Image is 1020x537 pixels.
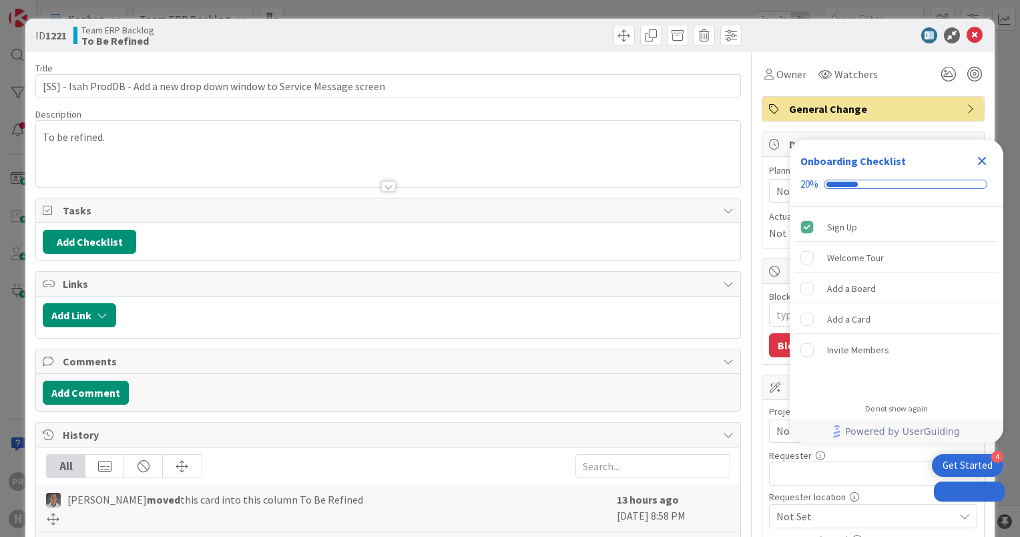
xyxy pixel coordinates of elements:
span: Team ERP Backlog [81,25,154,35]
div: Invite Members [827,342,889,358]
button: Add Checklist [43,230,136,254]
img: PS [46,493,61,508]
div: Requester location [769,492,977,502]
span: [PERSON_NAME] this card into this column To Be Refined [67,492,363,508]
div: Open Get Started checklist, remaining modules: 4 [932,454,1003,477]
div: Project [769,407,977,416]
span: ID [35,27,67,43]
div: Close Checklist [971,150,993,172]
input: type card name here... [35,74,741,98]
b: 13 hours ago [617,493,679,506]
span: Not Set [776,183,812,199]
span: General Change [789,101,960,117]
div: [DATE] 8:58 PM [617,492,730,525]
div: Checklist Container [790,140,1003,443]
div: Invite Members is incomplete. [795,335,998,365]
span: Dates [789,136,960,152]
span: Actual Dates [769,210,977,224]
span: Links [63,276,716,292]
div: Add a Card [827,311,870,327]
button: Block [769,333,814,357]
span: Powered by UserGuiding [845,423,960,439]
input: Search... [575,454,730,478]
span: Not Set [776,507,947,526]
span: History [63,427,716,443]
div: Sign Up is complete. [795,212,998,242]
div: Footer [790,419,1003,443]
b: To Be Refined [81,35,154,46]
div: Onboarding Checklist [800,153,906,169]
div: Add a Card is incomplete. [795,305,998,334]
button: Add Comment [43,381,129,405]
div: All [47,455,85,478]
span: Comments [63,353,716,369]
div: Checklist items [790,207,1003,395]
b: 1221 [45,29,67,42]
div: Get Started [943,459,993,472]
div: Welcome Tour is incomplete. [795,243,998,273]
span: Planned Dates [769,164,977,178]
span: Description [35,108,81,120]
span: Not Started Yet [769,225,840,241]
div: 4 [991,451,1003,463]
span: Owner [776,66,806,82]
div: Sign Up [827,219,857,235]
b: moved [147,493,180,506]
div: 20% [800,178,818,190]
div: Welcome Tour [827,250,884,266]
div: Add a Board is incomplete. [795,274,998,303]
label: Title [35,62,53,74]
p: To be refined. [43,130,734,145]
div: Checklist progress: 20% [800,178,993,190]
button: Add Link [43,303,116,327]
label: Requester [769,450,812,462]
div: Do not show again [865,403,928,414]
a: Powered by UserGuiding [796,419,997,443]
span: Custom Fields [789,379,960,395]
label: Blocked Reason [769,291,834,303]
span: Block [789,263,960,279]
span: Watchers [834,66,878,82]
span: Tasks [63,202,716,218]
span: Not Set [776,421,947,440]
div: Add a Board [827,281,876,297]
